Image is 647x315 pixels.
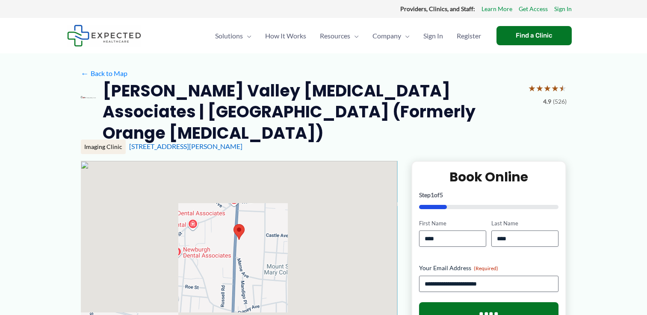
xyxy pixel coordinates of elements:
[320,21,350,51] span: Resources
[81,69,89,77] span: ←
[554,3,572,15] a: Sign In
[401,21,410,51] span: Menu Toggle
[258,21,313,51] a: How It Works
[372,21,401,51] span: Company
[208,21,488,51] nav: Primary Site Navigation
[417,21,450,51] a: Sign In
[457,21,481,51] span: Register
[215,21,243,51] span: Solutions
[366,21,417,51] a: CompanyMenu Toggle
[544,80,551,96] span: ★
[400,5,475,12] strong: Providers, Clinics, and Staff:
[553,96,567,107] span: (526)
[551,80,559,96] span: ★
[419,219,486,227] label: First Name
[519,3,548,15] a: Get Access
[496,26,572,45] a: Find a Clinic
[482,3,512,15] a: Learn More
[103,80,521,143] h2: [PERSON_NAME] Valley [MEDICAL_DATA] Associates | [GEOGRAPHIC_DATA] (Formerly Orange [MEDICAL_DATA])
[129,142,242,150] a: [STREET_ADDRESS][PERSON_NAME]
[474,265,498,271] span: (Required)
[350,21,359,51] span: Menu Toggle
[419,169,559,185] h2: Book Online
[67,25,141,47] img: Expected Healthcare Logo - side, dark font, small
[528,80,536,96] span: ★
[440,191,443,198] span: 5
[431,191,434,198] span: 1
[208,21,258,51] a: SolutionsMenu Toggle
[419,264,559,272] label: Your Email Address
[450,21,488,51] a: Register
[423,21,443,51] span: Sign In
[265,21,306,51] span: How It Works
[543,96,551,107] span: 4.9
[536,80,544,96] span: ★
[313,21,366,51] a: ResourcesMenu Toggle
[491,219,558,227] label: Last Name
[81,140,126,154] div: Imaging Clinic
[81,67,127,80] a: ←Back to Map
[419,192,559,198] p: Step of
[559,80,567,96] span: ★
[243,21,251,51] span: Menu Toggle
